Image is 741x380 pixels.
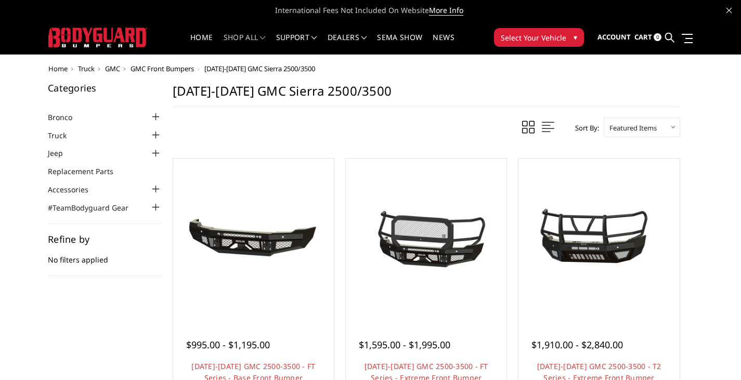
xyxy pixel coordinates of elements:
[359,338,450,351] span: $1,595.00 - $1,995.00
[48,64,68,73] a: Home
[377,34,422,54] a: SEMA Show
[48,83,162,93] h5: Categories
[48,166,126,177] a: Replacement Parts
[654,33,661,41] span: 0
[48,234,162,244] h5: Refine by
[429,5,463,16] a: More Info
[78,64,95,73] a: Truck
[131,64,194,73] a: GMC Front Bumpers
[501,32,566,43] span: Select Your Vehicle
[531,338,623,351] span: $1,910.00 - $2,840.00
[433,34,454,54] a: News
[48,130,80,141] a: Truck
[48,112,85,123] a: Bronco
[634,32,652,42] span: Cart
[186,338,270,351] span: $995.00 - $1,195.00
[348,161,504,317] a: 2024-2025 GMC 2500-3500 - FT Series - Extreme Front Bumper 2024-2025 GMC 2500-3500 - FT Series - ...
[597,32,631,42] span: Account
[569,120,599,136] label: Sort By:
[204,64,315,73] span: [DATE]-[DATE] GMC Sierra 2500/3500
[494,28,584,47] button: Select Your Vehicle
[105,64,120,73] a: GMC
[597,23,631,51] a: Account
[634,23,661,51] a: Cart 0
[48,148,76,159] a: Jeep
[48,28,147,47] img: BODYGUARD BUMPERS
[521,161,677,317] a: 2024-2025 GMC 2500-3500 - T2 Series - Extreme Front Bumper (receiver or winch) 2024-2025 GMC 2500...
[328,34,367,54] a: Dealers
[48,202,141,213] a: #TeamBodyguard Gear
[190,34,213,54] a: Home
[276,34,317,54] a: Support
[224,34,266,54] a: shop all
[173,83,680,107] h1: [DATE]-[DATE] GMC Sierra 2500/3500
[48,234,162,276] div: No filters applied
[48,184,101,195] a: Accessories
[176,161,331,317] a: 2024-2025 GMC 2500-3500 - FT Series - Base Front Bumper 2024-2025 GMC 2500-3500 - FT Series - Bas...
[574,32,577,43] span: ▾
